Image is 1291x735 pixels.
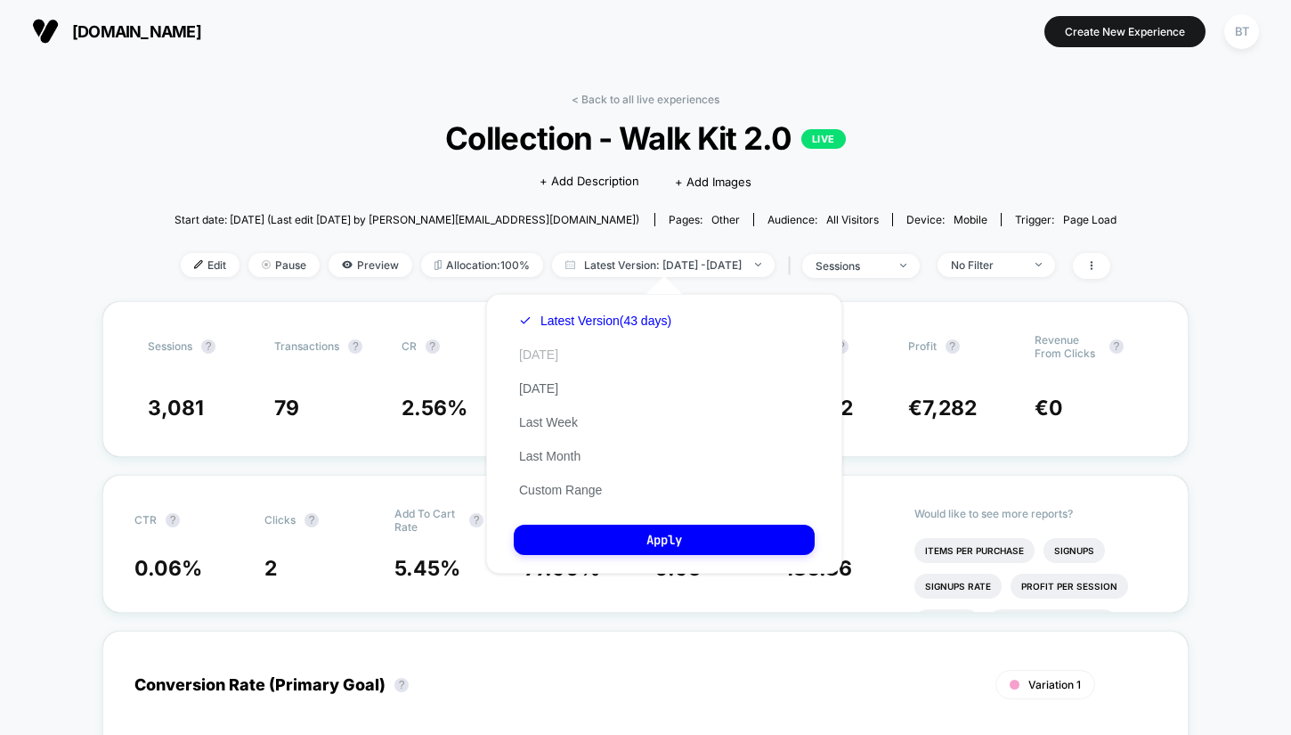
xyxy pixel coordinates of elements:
[514,313,677,329] button: Latest Version(43 days)
[1035,396,1063,421] span: €
[711,213,740,226] span: other
[892,213,1001,226] span: Device:
[1049,396,1063,421] span: 0
[394,678,409,692] button: ?
[148,339,192,353] span: Sessions
[675,175,751,189] span: + Add Images
[1063,213,1116,226] span: Page Load
[426,339,440,354] button: ?
[784,253,802,279] span: |
[514,448,586,464] button: Last Month
[946,339,960,354] button: ?
[402,339,417,353] span: CR
[755,263,761,266] img: end
[1035,263,1042,266] img: end
[954,213,987,226] span: mobile
[914,574,1002,599] li: Signups Rate
[1028,678,1081,691] span: Variation 1
[402,396,467,421] span: 2.56 %
[1043,538,1105,563] li: Signups
[900,264,906,267] img: end
[1044,16,1206,47] button: Create New Experience
[908,339,937,353] span: Profit
[514,347,564,363] button: [DATE]
[922,396,977,421] span: 7,282
[514,414,583,430] button: Last Week
[1109,339,1124,354] button: ?
[951,258,1022,272] div: No Filter
[134,513,157,527] span: CTR
[552,253,775,277] span: Latest Version: [DATE] - [DATE]
[394,507,460,534] span: Add To Cart Rate
[134,556,202,581] span: 0.06 %
[274,339,339,353] span: Transactions
[264,556,277,581] span: 2
[274,396,299,421] span: 79
[222,119,1070,157] span: Collection - Walk Kit 2.0
[148,396,204,421] span: 3,081
[166,513,180,527] button: ?
[914,609,979,634] li: Returns
[181,253,240,277] span: Edit
[826,213,879,226] span: All Visitors
[421,253,543,277] span: Allocation: 100%
[304,513,319,527] button: ?
[1015,213,1116,226] div: Trigger:
[988,609,1116,634] li: Returns Per Session
[194,260,203,269] img: edit
[767,213,879,226] div: Audience:
[175,213,639,226] span: Start date: [DATE] (Last edit [DATE] by [PERSON_NAME][EMAIL_ADDRESS][DOMAIN_NAME])
[264,513,296,527] span: Clicks
[514,380,564,396] button: [DATE]
[394,556,460,581] span: 5.45 %
[914,507,1157,520] p: Would like to see more reports?
[72,22,201,41] span: [DOMAIN_NAME]
[572,93,719,106] a: < Back to all live experiences
[329,253,412,277] span: Preview
[514,525,815,555] button: Apply
[1011,574,1128,599] li: Profit Per Session
[1035,333,1100,360] span: Revenue From Clicks
[514,482,607,498] button: Custom Range
[1219,13,1264,50] button: BT
[914,538,1035,563] li: Items Per Purchase
[669,213,740,226] div: Pages:
[27,17,207,45] button: [DOMAIN_NAME]
[565,260,575,269] img: calendar
[201,339,215,354] button: ?
[348,339,362,354] button: ?
[32,18,59,45] img: Visually logo
[801,129,846,149] p: LIVE
[816,259,887,273] div: sessions
[434,260,442,270] img: rebalance
[1224,14,1259,49] div: BT
[248,253,320,277] span: Pause
[262,260,271,269] img: end
[540,173,639,191] span: + Add Description
[908,396,977,421] span: €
